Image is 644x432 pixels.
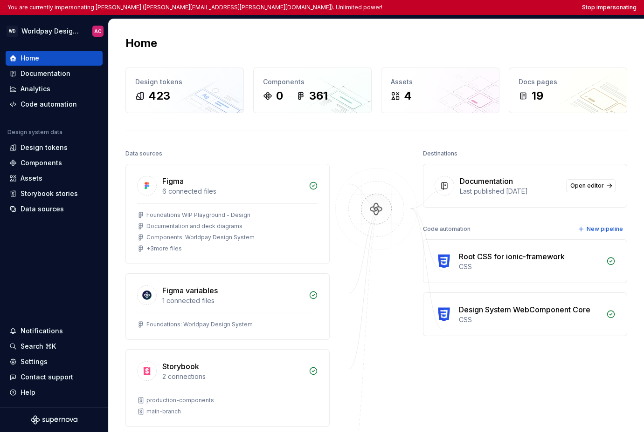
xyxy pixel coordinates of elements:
[6,97,103,112] a: Code automation
[575,223,627,236] button: New pipeline
[309,88,328,103] div: 361
[582,4,637,11] button: Stop impersonating
[21,158,62,168] div: Components
[381,67,499,113] a: Assets4
[148,88,170,103] div: 423
[21,54,39,63] div: Home
[6,339,103,354] button: Search ⌘K
[162,187,303,196] div: 6 connected files
[6,186,103,201] a: Storybook stories
[21,357,48,366] div: Settings
[6,324,103,338] button: Notifications
[587,225,623,233] span: New pipeline
[6,370,103,385] button: Contact support
[146,245,182,252] div: + 3 more files
[162,175,184,187] div: Figma
[21,143,68,152] div: Design tokens
[6,140,103,155] a: Design tokens
[21,100,77,109] div: Code automation
[146,223,242,230] div: Documentation and deck diagrams
[146,397,214,404] div: production-components
[21,174,42,183] div: Assets
[404,88,412,103] div: 4
[459,262,601,271] div: CSS
[125,36,157,51] h2: Home
[459,315,601,324] div: CSS
[21,204,64,214] div: Data sources
[146,234,255,241] div: Components: Worldpay Design System
[7,26,18,37] div: WD
[21,372,73,382] div: Contact support
[21,189,78,198] div: Storybook stories
[391,77,490,87] div: Assets
[459,251,565,262] div: Root CSS for ionic-framework
[125,67,244,113] a: Design tokens423
[509,67,627,113] a: Docs pages19
[6,202,103,216] a: Data sources
[2,21,106,41] button: WDWorldpay Design SystemAC
[7,4,382,11] p: You are currently impersonating [PERSON_NAME] ([PERSON_NAME][EMAIL_ADDRESS][PERSON_NAME][DOMAIN_N...
[125,147,162,160] div: Data sources
[532,88,543,103] div: 19
[125,273,330,340] a: Figma variables1 connected filesFoundations: Worldpay Design System
[6,155,103,170] a: Components
[6,171,103,186] a: Assets
[263,77,362,87] div: Components
[276,88,283,103] div: 0
[125,164,330,264] a: Figma6 connected filesFoundations WIP Playground - DesignDocumentation and deck diagramsComponent...
[566,179,616,192] a: Open editor
[460,175,513,187] div: Documentation
[21,326,63,336] div: Notifications
[31,415,77,425] svg: Supernova Logo
[519,77,617,87] div: Docs pages
[146,408,181,415] div: main-branch
[423,147,457,160] div: Destinations
[460,187,561,196] div: Last published [DATE]
[459,304,590,315] div: Design System WebComponent Core
[135,77,234,87] div: Design tokens
[146,211,250,219] div: Foundations WIP Playground - Design
[162,285,218,296] div: Figma variables
[6,51,103,66] a: Home
[21,84,50,94] div: Analytics
[423,223,471,236] div: Code automation
[570,182,604,189] span: Open editor
[21,342,56,351] div: Search ⌘K
[125,349,330,427] a: Storybook2 connectionsproduction-componentsmain-branch
[6,66,103,81] a: Documentation
[146,321,253,328] div: Foundations: Worldpay Design System
[162,361,199,372] div: Storybook
[6,81,103,96] a: Analytics
[253,67,372,113] a: Components0361
[7,128,62,136] div: Design system data
[6,385,103,400] button: Help
[21,27,81,36] div: Worldpay Design System
[162,372,303,381] div: 2 connections
[21,388,35,397] div: Help
[21,69,70,78] div: Documentation
[6,354,103,369] a: Settings
[162,296,303,305] div: 1 connected files
[94,27,102,35] div: AC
